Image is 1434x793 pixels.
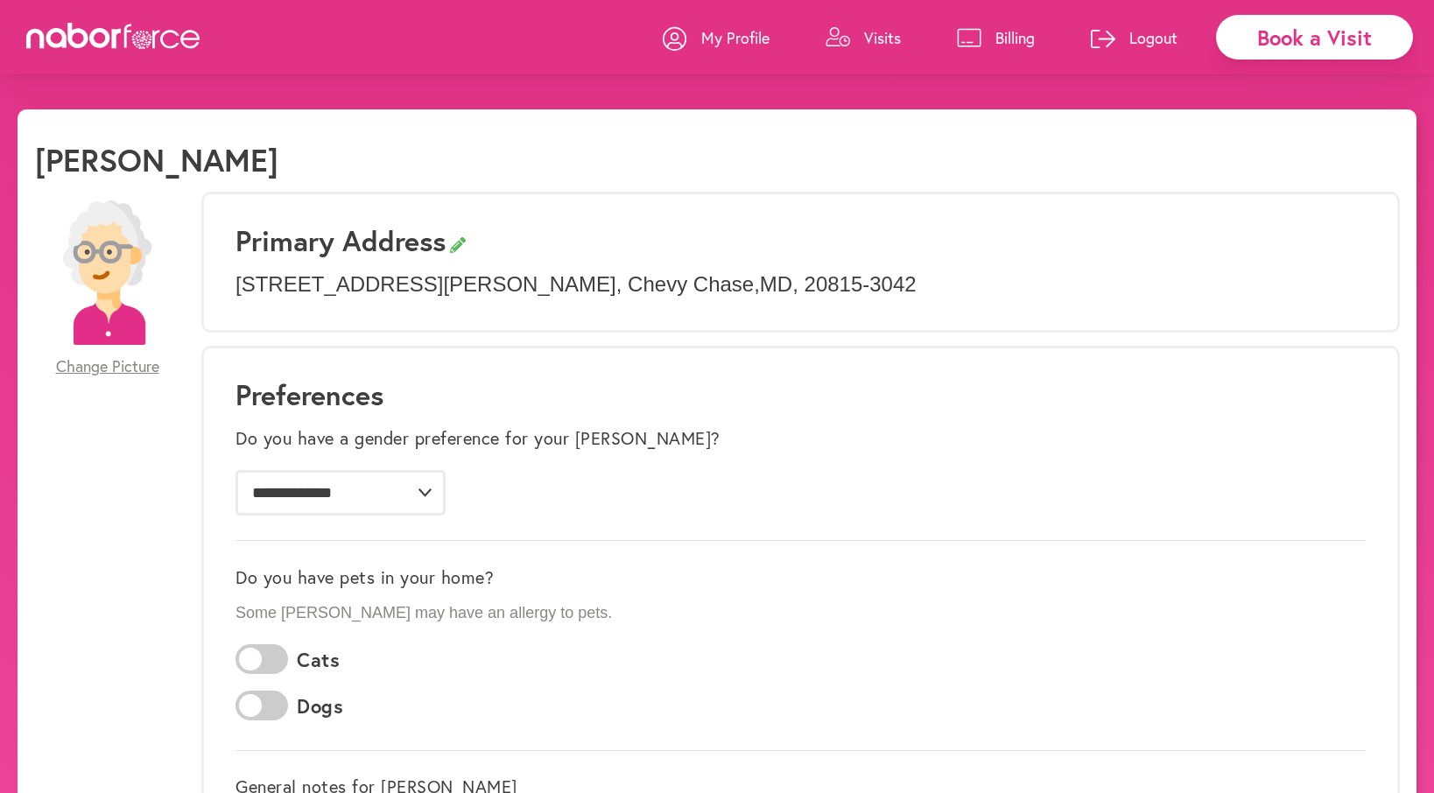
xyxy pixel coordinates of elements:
h3: Primary Address [235,224,1366,257]
p: Some [PERSON_NAME] may have an allergy to pets. [235,604,1366,623]
span: Change Picture [56,357,159,376]
label: Dogs [297,695,343,718]
div: Book a Visit [1216,15,1413,60]
p: Logout [1129,27,1177,48]
p: [STREET_ADDRESS][PERSON_NAME] , Chevy Chase , MD , 20815-3042 [235,272,1366,298]
a: Logout [1091,11,1177,64]
a: My Profile [663,11,770,64]
h1: [PERSON_NAME] [35,141,278,179]
p: Billing [995,27,1035,48]
p: My Profile [701,27,770,48]
a: Visits [826,11,901,64]
img: efc20bcf08b0dac87679abea64c1faab.png [35,200,179,345]
h1: Preferences [235,378,1366,411]
a: Billing [957,11,1035,64]
p: Visits [864,27,901,48]
label: Cats [297,649,340,671]
label: Do you have pets in your home? [235,567,494,588]
label: Do you have a gender preference for your [PERSON_NAME]? [235,428,721,449]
